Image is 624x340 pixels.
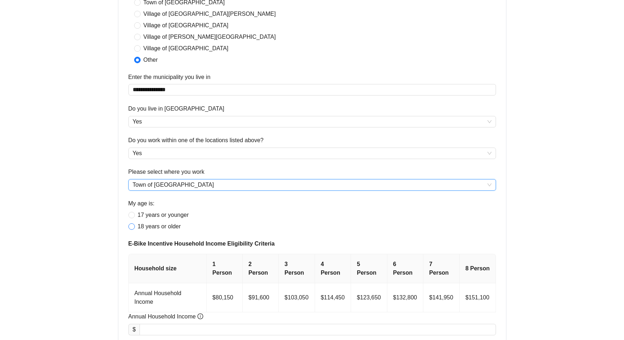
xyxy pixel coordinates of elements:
[128,84,496,96] input: Enter the municipality you live in
[135,211,192,219] span: 17 years or younger
[460,283,496,312] td: $151,100
[128,239,496,248] span: E-Bike Incentive Household Income Eligibility Criteria
[135,222,184,231] span: 18 years or older
[387,283,424,312] td: $132,800
[129,283,207,312] td: Annual Household Income
[423,283,460,312] td: $141,950
[128,168,205,176] label: Please select where you work
[141,33,279,41] span: Village of [PERSON_NAME][GEOGRAPHIC_DATA]
[460,254,496,283] th: 8 Person
[128,73,211,81] label: Enter the municipality you live in
[243,283,279,312] td: $91,600
[351,254,387,283] th: 5 Person
[315,283,351,312] td: $114,450
[141,56,161,64] span: Other
[197,313,203,319] span: info-circle
[129,254,207,283] th: Household size
[207,254,243,283] th: 1 Person
[315,254,351,283] th: 4 Person
[133,180,492,190] span: Town of Ossining
[128,324,140,335] div: $
[133,148,492,159] span: Yes
[243,254,279,283] th: 2 Person
[141,21,232,30] span: Village of [GEOGRAPHIC_DATA]
[141,10,279,18] span: Village of [GEOGRAPHIC_DATA][PERSON_NAME]
[351,283,387,312] td: $123,650
[279,283,315,312] td: $103,050
[128,199,155,208] label: My age is:
[387,254,424,283] th: 6 Person
[279,254,315,283] th: 3 Person
[128,312,203,321] span: Annual Household Income
[133,116,492,127] span: Yes
[128,136,264,145] label: Do you work within one of the locations listed above?
[128,104,224,113] label: Do you live in Westchester County
[423,254,460,283] th: 7 Person
[141,44,232,53] span: Village of [GEOGRAPHIC_DATA]
[207,283,243,312] td: $80,150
